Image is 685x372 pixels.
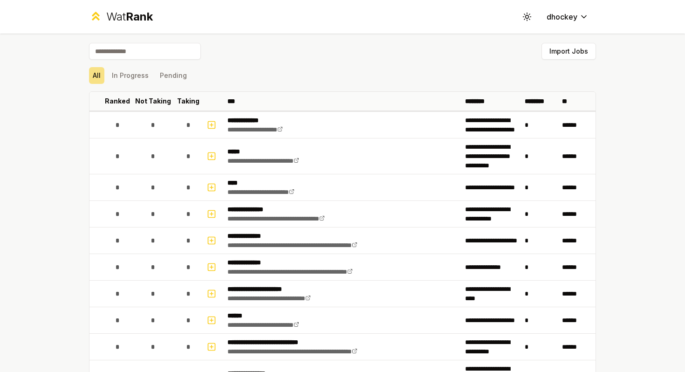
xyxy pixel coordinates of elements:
[547,11,577,22] span: dhockey
[89,9,153,24] a: WatRank
[105,96,130,106] p: Ranked
[135,96,171,106] p: Not Taking
[106,9,153,24] div: Wat
[177,96,199,106] p: Taking
[541,43,596,60] button: Import Jobs
[156,67,191,84] button: Pending
[126,10,153,23] span: Rank
[108,67,152,84] button: In Progress
[89,67,104,84] button: All
[539,8,596,25] button: dhockey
